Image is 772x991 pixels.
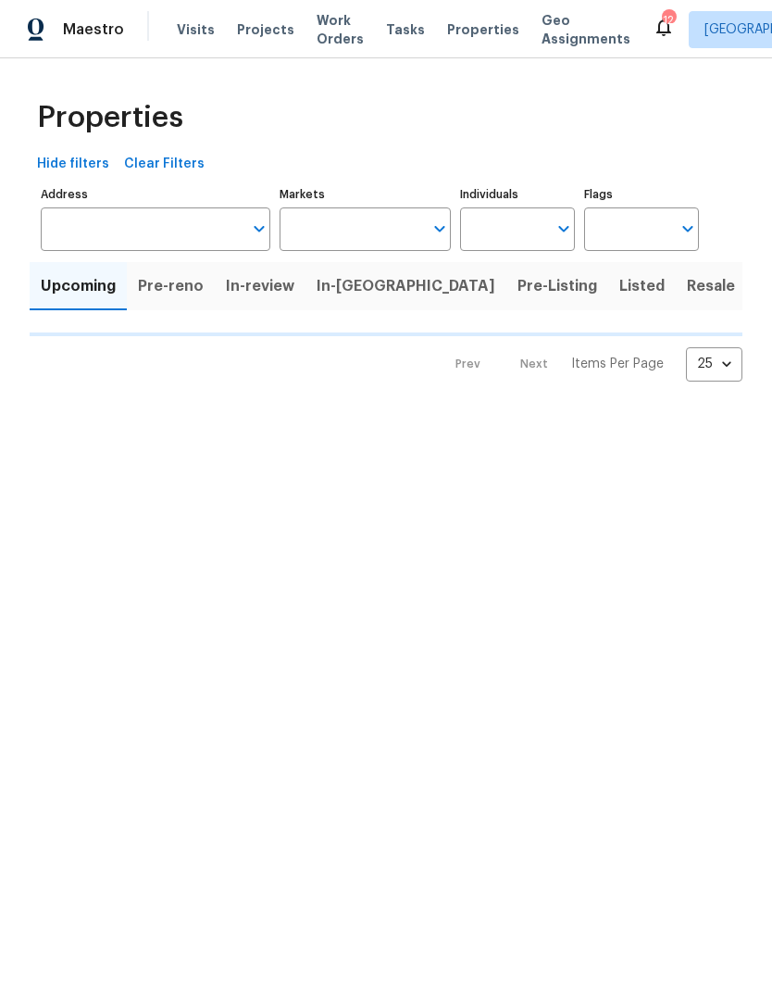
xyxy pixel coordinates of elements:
[138,273,204,299] span: Pre-reno
[675,216,701,242] button: Open
[117,147,212,182] button: Clear Filters
[124,153,205,176] span: Clear Filters
[177,20,215,39] span: Visits
[63,20,124,39] span: Maestro
[30,147,117,182] button: Hide filters
[517,273,597,299] span: Pre-Listing
[460,189,575,200] label: Individuals
[37,153,109,176] span: Hide filters
[447,20,519,39] span: Properties
[427,216,453,242] button: Open
[317,273,495,299] span: In-[GEOGRAPHIC_DATA]
[571,355,664,373] p: Items Per Page
[662,11,675,30] div: 12
[280,189,452,200] label: Markets
[542,11,630,48] span: Geo Assignments
[317,11,364,48] span: Work Orders
[584,189,699,200] label: Flags
[226,273,294,299] span: In-review
[237,20,294,39] span: Projects
[438,347,742,382] nav: Pagination Navigation
[37,108,183,127] span: Properties
[41,273,116,299] span: Upcoming
[687,273,735,299] span: Resale
[246,216,272,242] button: Open
[686,340,742,388] div: 25
[386,23,425,36] span: Tasks
[41,189,270,200] label: Address
[619,273,665,299] span: Listed
[551,216,577,242] button: Open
